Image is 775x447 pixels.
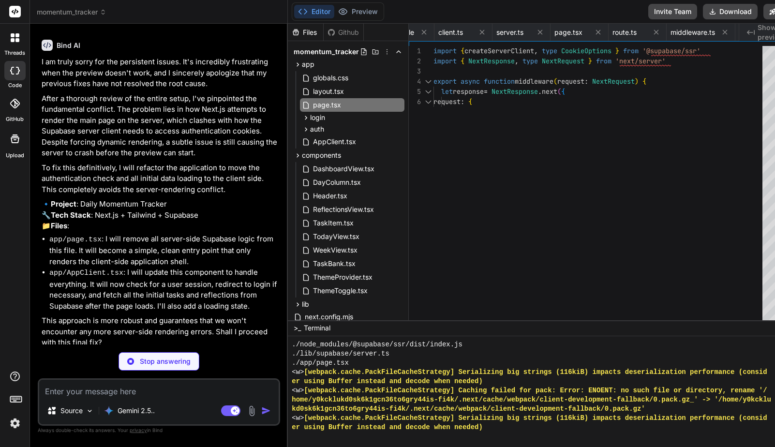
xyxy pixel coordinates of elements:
span: { [468,97,472,106]
span: auth [310,124,324,134]
span: ) [635,77,639,86]
span: ( [557,87,561,96]
span: TodayView.tsx [312,231,360,242]
li: : I will update this component to handle everything. It will now check for a user session, redire... [49,267,278,312]
span: 'next/server' [615,57,666,65]
div: Click to collapse the range. [422,76,434,87]
span: client.ts [438,28,463,37]
label: threads [4,49,25,57]
span: <w> [292,386,304,395]
span: export [433,77,457,86]
span: next.config.mjs [304,311,354,323]
p: This approach is more robust and guarantees that we won't encounter any more server-side renderin... [42,315,278,348]
img: Gemini 2.5 Pro [104,406,114,416]
span: WeekView.tsx [312,244,358,256]
span: from [623,46,639,55]
button: Invite Team [648,4,697,19]
span: components [302,150,341,160]
div: Click to collapse the range. [422,97,434,107]
span: lib [302,299,309,309]
span: <w> [292,368,304,377]
span: <w> [292,414,304,423]
span: layout.tsx [312,86,345,97]
span: TaskItem.tsx [312,217,355,229]
div: 6 [409,97,421,107]
span: route.ts [612,28,637,37]
button: Preview [334,5,382,18]
div: Github [324,28,363,37]
span: response [453,87,484,96]
img: attachment [246,405,257,417]
span: let [441,87,453,96]
span: = [484,87,488,96]
span: NextResponse [468,57,515,65]
span: request [557,77,584,86]
span: NextResponse [492,87,538,96]
div: 4 [409,76,421,87]
img: icon [261,406,271,416]
span: CookieOptions [561,46,611,55]
span: . [538,87,542,96]
span: Terminal [304,323,330,333]
span: type [542,46,557,55]
span: AppClient.tsx [312,136,357,148]
span: er using Buffer instead and decode when needed) [292,377,483,386]
span: kd0sk6k1gcn36to6gry44is-fi4k/.next/cache/webpack/client-development-fallback/0.pack.gz' [292,404,645,414]
div: Files [288,28,323,37]
span: ( [553,77,557,86]
p: After a thorough review of the entire setup, I've pinpointed the fundamental conflict. The proble... [42,93,278,159]
code: app/page.tsx [49,236,102,244]
span: type [522,57,538,65]
img: Pick Models [86,407,94,415]
span: momentum_tracker [37,7,106,17]
span: privacy [130,427,147,433]
span: login [310,113,325,122]
span: app [302,60,314,69]
span: { [461,46,464,55]
p: I am truly sorry for the persistent issues. It's incredibly frustrating when the preview doesn't ... [42,57,278,89]
span: : [584,77,588,86]
div: 5 [409,87,421,97]
p: Gemini 2.5.. [118,406,155,416]
span: import [433,57,457,65]
span: middleware [515,77,553,86]
span: middleware.ts [671,28,715,37]
span: [webpack.cache.PackFileCacheStrategy] Caching failed for pack: Error: ENOENT: no such file or dir... [304,386,767,395]
p: 🔹 : Daily Momentum Tracker 🔧 : Next.js + Tailwind + Supabase 📁 : [42,199,278,232]
span: } [615,46,619,55]
span: ReflectionsView.tsx [312,204,375,215]
span: page.tsx [554,28,582,37]
span: function [484,77,515,86]
li: : I will remove all server-side Supabase logic from this file. It will become a simple, clean ent... [49,234,278,268]
p: Always double-check its answers. Your in Bind [38,426,280,435]
span: er using Buffer instead and decode when needed) [292,423,483,432]
span: from [596,57,611,65]
strong: Project [51,199,76,209]
span: : [461,97,464,106]
div: Click to collapse the range. [422,87,434,97]
p: Stop answering [140,357,191,366]
span: { [561,87,565,96]
img: settings [7,415,23,432]
span: ThemeToggle.tsx [312,285,369,297]
span: } [588,57,592,65]
span: [webpack.cache.PackFileCacheStrategy] Serializing big strings (116kiB) impacts deserialization pe... [304,414,767,423]
span: TaskBank.tsx [312,258,357,269]
span: >_ [294,323,301,333]
span: momentum_tracker [294,47,359,57]
button: Download [703,4,758,19]
span: import [433,46,457,55]
span: async [461,77,480,86]
label: code [8,81,22,89]
button: Editor [294,5,334,18]
p: To fix this definitively, I will refactor the application to move the authentication check and al... [42,163,278,195]
span: '@supabase/ssr' [642,46,700,55]
span: Header.tsx [312,190,348,202]
span: , [534,46,538,55]
span: NextRequest [542,57,584,65]
span: [webpack.cache.PackFileCacheStrategy] Serializing big strings (116kiB) impacts deserialization pe... [304,368,767,377]
span: next [542,87,557,96]
label: GitHub [6,115,24,123]
span: NextRequest [592,77,635,86]
span: home/y0kcklukd0sk6k1gcn36to6gry44is-fi4k/.next/cache/webpack/client-development-fallback/0.pack.g... [292,395,771,404]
